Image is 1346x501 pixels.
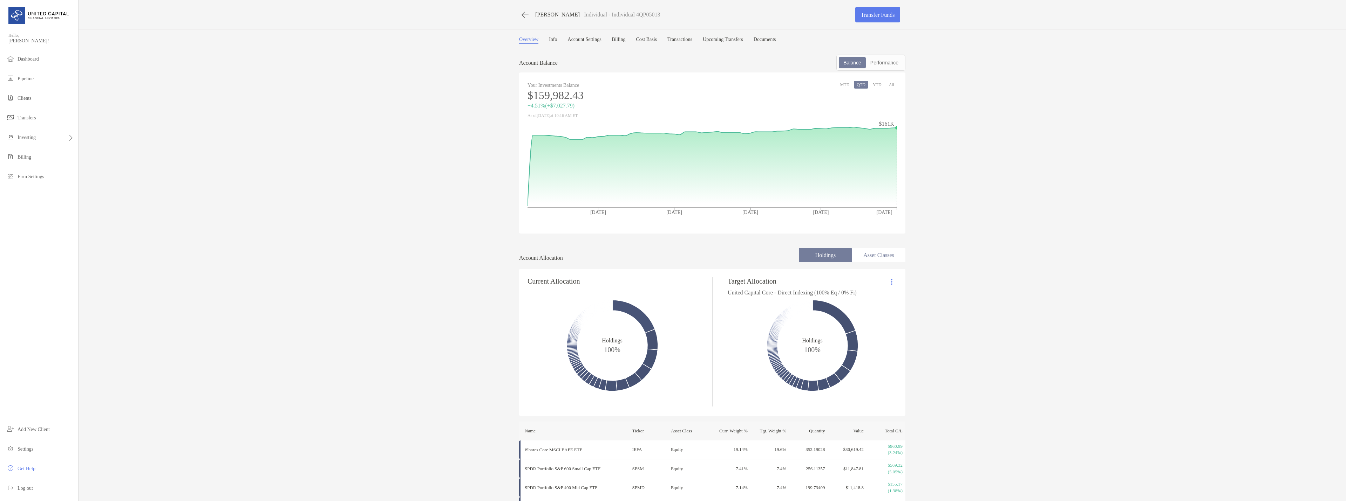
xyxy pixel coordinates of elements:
td: 7.41 % [709,459,748,478]
tspan: $161K [879,121,894,127]
p: +4.51% ( +$7,027.79 ) [528,101,712,110]
th: Tgt. Weight % [748,422,787,440]
button: All [886,81,897,89]
a: Documents [754,37,776,44]
img: settings icon [6,444,15,453]
a: Transactions [667,37,692,44]
th: Total G/L [864,422,905,440]
td: SPMD [632,478,671,497]
img: Icon List Menu [891,279,892,285]
a: [PERSON_NAME] [535,12,580,18]
span: Holdings [802,337,823,344]
td: Equity [671,440,709,459]
th: Ticker [632,422,671,440]
span: Transfers [18,115,36,120]
th: Asset Class [671,422,709,440]
img: get-help icon [6,464,15,472]
img: billing icon [6,152,15,161]
p: (1.38%) [864,488,903,494]
td: Equity [671,459,709,478]
td: 7.14 % [709,478,748,497]
span: Pipeline [18,76,34,81]
th: Value [825,422,864,440]
tspan: [DATE] [590,210,606,215]
img: dashboard icon [6,54,15,63]
tspan: [DATE] [666,210,682,215]
img: clients icon [6,93,15,102]
tspan: [DATE] [813,210,829,215]
div: Performance [866,58,902,68]
a: Transfer Funds [855,7,900,22]
li: Asset Classes [852,248,905,262]
img: pipeline icon [6,74,15,82]
p: United Capital Core - Direct Indexing (100% Eq / 0% Fi) [728,288,857,297]
tspan: [DATE] [876,210,892,215]
span: 100% [804,344,821,354]
td: 199.73409 [787,478,825,497]
p: iShares Core MSCI EAFE ETF [525,445,623,454]
p: $159,982.43 [528,91,712,100]
td: 19.14 % [709,440,748,459]
p: $960.99 [864,443,903,450]
tspan: [DATE] [742,210,758,215]
span: Firm Settings [18,174,44,179]
li: Holdings [799,248,852,262]
a: Overview [519,37,538,44]
td: SPSM [632,459,671,478]
span: Settings [18,446,33,452]
h4: Target Allocation [728,277,857,285]
h4: Account Allocation [519,255,563,261]
p: (3.24%) [864,450,903,456]
p: As of [DATE] at 10:16 AM ET [528,111,712,120]
button: QTD [854,81,868,89]
span: Investing [18,135,36,140]
div: segmented control [836,55,905,71]
p: Your Investments Balance [528,81,712,90]
img: add_new_client icon [6,425,15,433]
span: Clients [18,96,32,101]
td: 7.4 % [748,459,787,478]
a: Cost Basis [636,37,657,44]
img: logout icon [6,483,15,492]
img: firm-settings icon [6,172,15,180]
img: United Capital Logo [8,3,70,28]
span: 100% [604,344,620,354]
th: Quantity [787,422,825,440]
td: 352.19028 [787,440,825,459]
td: 7.4 % [748,478,787,497]
p: Account Balance [519,58,558,67]
h4: Current Allocation [528,277,580,285]
a: Info [549,37,557,44]
span: [PERSON_NAME]! [8,38,74,44]
button: YTD [870,81,884,89]
td: Equity [671,478,709,497]
span: Billing [18,154,31,160]
img: investing icon [6,133,15,141]
td: $11,847.81 [825,459,864,478]
img: transfers icon [6,113,15,121]
th: Name [519,422,632,440]
td: 19.6 % [748,440,787,459]
p: SPDR Portfolio S&P 400 Mid Cap ETF [525,483,623,492]
a: Billing [612,37,626,44]
span: Log out [18,486,33,491]
span: Dashboard [18,56,39,62]
td: $11,418.8 [825,478,864,497]
div: Balance [839,58,865,68]
a: Account Settings [568,37,601,44]
a: Upcoming Transfers [703,37,743,44]
p: (5.05%) [864,469,903,475]
span: Get Help [18,466,35,471]
p: $569.32 [864,462,903,468]
p: Individual - Individual 4QP05013 [584,12,660,18]
span: Add New Client [18,427,50,432]
td: IEFA [632,440,671,459]
td: 256.11357 [787,459,825,478]
p: SPDR Portfolio S&P 600 Small Cap ETF [525,464,623,473]
span: Holdings [602,337,623,344]
p: $155.17 [864,481,903,487]
button: MTD [837,81,852,89]
td: $30,619.42 [825,440,864,459]
th: Curr. Weight % [709,422,748,440]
